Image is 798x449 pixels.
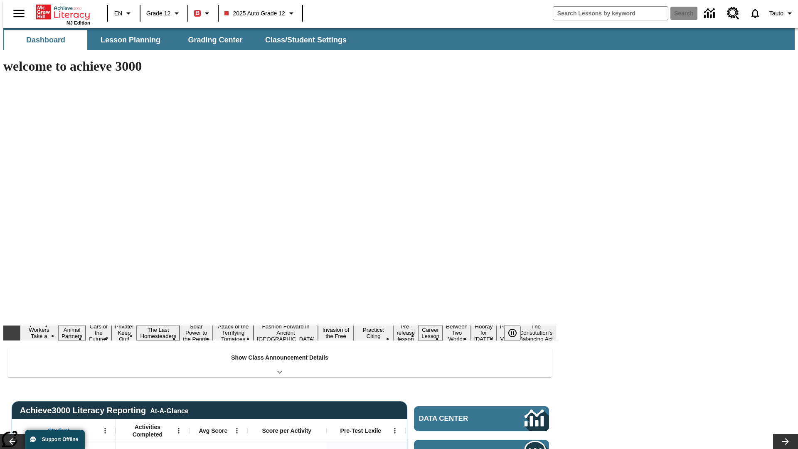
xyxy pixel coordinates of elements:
[443,322,471,343] button: Slide 13 Between Two Worlds
[191,6,215,21] button: Boost Class color is red. Change class color
[262,427,312,434] span: Score per Activity
[516,322,556,343] button: Slide 16 The Constitution's Balancing Act
[4,30,87,50] button: Dashboard
[58,326,86,340] button: Slide 2 Animal Partners
[553,7,668,20] input: search field
[419,414,497,423] span: Data Center
[174,30,257,50] button: Grading Center
[20,319,58,347] button: Slide 1 Labor Day: Workers Take a Stand
[137,326,180,340] button: Slide 5 The Last Homesteaders
[414,406,549,431] a: Data Center
[20,406,189,415] span: Achieve3000 Literacy Reporting
[231,424,243,437] button: Open Menu
[504,326,521,340] button: Pause
[471,322,497,343] button: Slide 14 Hooray for Constitution Day!
[143,6,185,21] button: Grade: Grade 12, Select a grade
[354,319,393,347] button: Slide 10 Mixed Practice: Citing Evidence
[504,326,529,340] div: Pause
[393,322,418,343] button: Slide 11 Pre-release lesson
[114,9,122,18] span: EN
[195,8,199,18] span: B
[389,424,401,437] button: Open Menu
[150,406,188,415] div: At-A-Glance
[146,9,170,18] span: Grade 12
[3,59,556,74] h1: welcome to achieve 3000
[180,322,213,343] button: Slide 6 Solar Power to the People
[25,430,85,449] button: Support Offline
[340,427,382,434] span: Pre-Test Lexile
[231,353,328,362] p: Show Class Announcement Details
[36,4,90,20] a: Home
[224,9,285,18] span: 2025 Auto Grade 12
[99,424,111,437] button: Open Menu
[254,322,318,343] button: Slide 8 Fashion Forward in Ancient Rome
[36,3,90,25] div: Home
[3,30,354,50] div: SubNavbar
[199,427,227,434] span: Avg Score
[497,322,516,343] button: Slide 15 Point of View
[7,348,552,377] div: Show Class Announcement Details
[769,9,783,18] span: Tauto
[773,434,798,449] button: Lesson carousel, Next
[172,424,185,437] button: Open Menu
[744,2,766,24] a: Notifications
[699,2,722,25] a: Data Center
[66,20,90,25] span: NJ Edition
[111,6,137,21] button: Language: EN, Select a language
[265,35,347,45] span: Class/Student Settings
[120,423,175,438] span: Activities Completed
[86,322,111,343] button: Slide 3 Cars of the Future?
[766,6,798,21] button: Profile/Settings
[259,30,353,50] button: Class/Student Settings
[722,2,744,25] a: Resource Center, Will open in new tab
[318,319,354,347] button: Slide 9 The Invasion of the Free CD
[111,322,137,343] button: Slide 4 Private! Keep Out!
[42,437,78,442] span: Support Offline
[188,35,242,45] span: Grading Center
[89,30,172,50] button: Lesson Planning
[26,35,65,45] span: Dashboard
[221,6,299,21] button: Class: 2025 Auto Grade 12, Select your class
[101,35,160,45] span: Lesson Planning
[7,1,31,26] button: Open side menu
[418,326,443,340] button: Slide 12 Career Lesson
[213,322,254,343] button: Slide 7 Attack of the Terrifying Tomatoes
[48,427,69,434] span: Student
[3,28,795,50] div: SubNavbar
